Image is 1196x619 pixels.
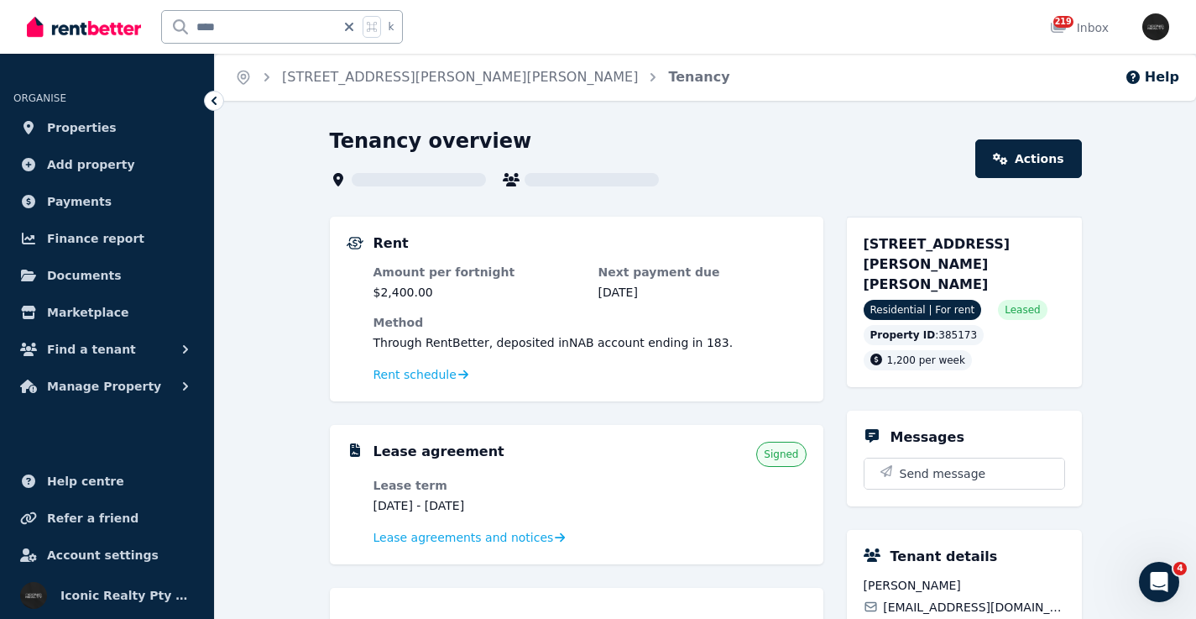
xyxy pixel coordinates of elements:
span: Manage Property [47,376,161,396]
a: Help centre [13,464,201,498]
nav: Breadcrumb [215,54,750,101]
a: Tenancy [668,69,729,85]
span: Payments [47,191,112,212]
a: [STREET_ADDRESS][PERSON_NAME][PERSON_NAME] [282,69,638,85]
h5: Tenant details [890,547,998,567]
span: Refer a friend [47,508,138,528]
a: Actions [975,139,1081,178]
span: Residential | For rent [864,300,982,320]
span: Finance report [47,228,144,249]
span: Help centre [47,471,124,491]
h1: Tenancy overview [330,128,532,155]
span: 219 [1053,16,1073,28]
span: Send message [900,465,986,482]
iframe: Intercom live chat [1139,562,1179,602]
dt: Lease term [373,477,582,494]
span: ORGANISE [13,92,66,104]
span: Through RentBetter , deposited in NAB account ending in 183 . [373,336,734,349]
dd: [DATE] [598,284,807,301]
dd: [DATE] - [DATE] [373,497,582,514]
dt: Next payment due [598,264,807,281]
a: Account settings [13,538,201,572]
span: Marketplace [47,302,128,323]
span: 1,200 per week [887,354,965,366]
span: Properties [47,118,117,138]
a: Lease agreements and notices [373,529,566,546]
dt: Amount per fortnight [373,264,582,281]
dt: Method [373,314,807,331]
span: Account settings [47,545,159,565]
button: Find a tenant [13,333,201,366]
a: Marketplace [13,296,201,329]
a: Payments [13,185,201,218]
img: Rental Payments [347,237,363,249]
a: Rent schedule [373,366,469,383]
button: Manage Property [13,370,201,403]
span: [PERSON_NAME] [864,577,1065,594]
dd: $2,400.00 [373,284,582,301]
h5: Messages [890,428,964,448]
a: Add property [13,148,201,181]
span: [STREET_ADDRESS][PERSON_NAME][PERSON_NAME] [864,236,1011,292]
h5: Lease agreement [373,442,504,462]
img: RentBetter [27,14,141,39]
span: 4 [1173,562,1187,575]
span: Documents [47,265,122,286]
span: [EMAIL_ADDRESS][DOMAIN_NAME] [883,599,1064,616]
img: Iconic Realty Pty Ltd [1142,13,1169,40]
button: Send message [864,459,1064,489]
span: Signed [764,448,798,461]
span: Lease agreements and notices [373,529,554,546]
button: Help [1125,67,1179,87]
span: Property ID [870,328,936,342]
a: Finance report [13,222,201,255]
img: Iconic Realty Pty Ltd [20,582,47,609]
a: Refer a friend [13,501,201,535]
a: Documents [13,259,201,292]
span: Find a tenant [47,339,136,359]
span: Iconic Realty Pty Ltd [60,585,194,606]
span: Add property [47,155,135,175]
div: Inbox [1050,19,1109,36]
h5: Rent [373,233,409,254]
div: : 385173 [864,325,984,345]
span: Rent schedule [373,366,457,383]
a: Properties [13,111,201,144]
span: k [388,20,394,34]
span: Leased [1005,303,1040,317]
